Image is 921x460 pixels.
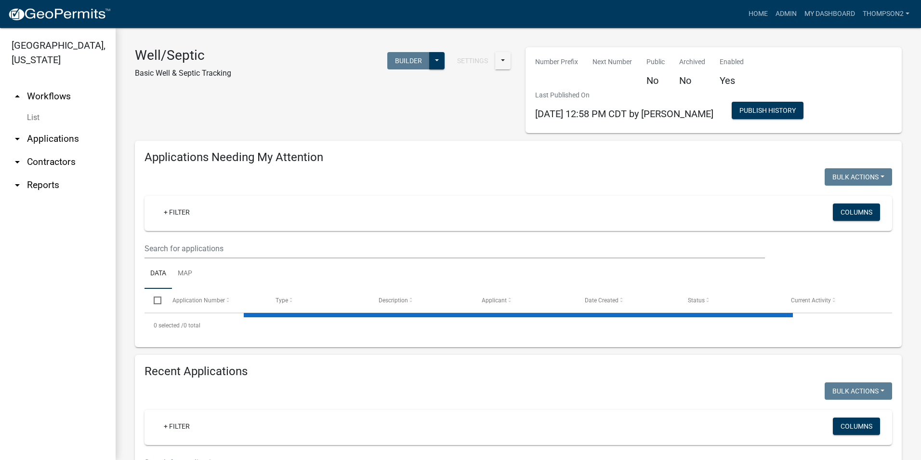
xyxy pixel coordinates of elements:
datatable-header-cell: Description [369,289,473,312]
i: arrow_drop_down [12,179,23,191]
datatable-header-cell: Status [679,289,782,312]
span: Type [276,297,288,304]
p: Archived [679,57,705,67]
a: My Dashboard [801,5,859,23]
p: Enabled [720,57,744,67]
h3: Well/Septic [135,47,231,64]
span: Status [688,297,705,304]
button: Bulk Actions [825,168,892,186]
div: 0 total [145,313,892,338]
h4: Recent Applications [145,365,892,379]
h5: No [679,75,705,86]
h4: Applications Needing My Attention [145,150,892,164]
a: Home [745,5,772,23]
datatable-header-cell: Type [266,289,369,312]
a: Thompson2 [859,5,913,23]
a: Map [172,258,198,289]
span: Date Created [585,297,618,304]
span: Description [379,297,408,304]
p: Next Number [592,57,632,67]
span: 0 selected / [154,322,184,329]
i: arrow_drop_down [12,133,23,145]
i: arrow_drop_down [12,156,23,168]
datatable-header-cell: Current Activity [782,289,885,312]
span: Applicant [482,297,507,304]
span: [DATE] 12:58 PM CDT by [PERSON_NAME] [535,108,713,120]
p: Public [646,57,665,67]
p: Last Published On [535,90,713,100]
span: Application Number [172,297,225,304]
p: Basic Well & Septic Tracking [135,68,231,79]
h5: No [646,75,665,86]
datatable-header-cell: Date Created [576,289,679,312]
span: Current Activity [791,297,831,304]
datatable-header-cell: Select [145,289,163,312]
button: Publish History [732,102,803,119]
h5: Yes [720,75,744,86]
input: Search for applications [145,239,765,258]
wm-modal-confirm: Workflow Publish History [732,108,803,115]
button: Columns [833,203,880,221]
button: Columns [833,418,880,435]
button: Settings [449,52,496,69]
a: + Filter [156,418,197,435]
button: Bulk Actions [825,382,892,400]
datatable-header-cell: Application Number [163,289,266,312]
a: Data [145,258,172,289]
datatable-header-cell: Applicant [473,289,576,312]
p: Number Prefix [535,57,578,67]
i: arrow_drop_up [12,91,23,102]
a: Admin [772,5,801,23]
a: + Filter [156,203,197,221]
button: Builder [387,52,430,69]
